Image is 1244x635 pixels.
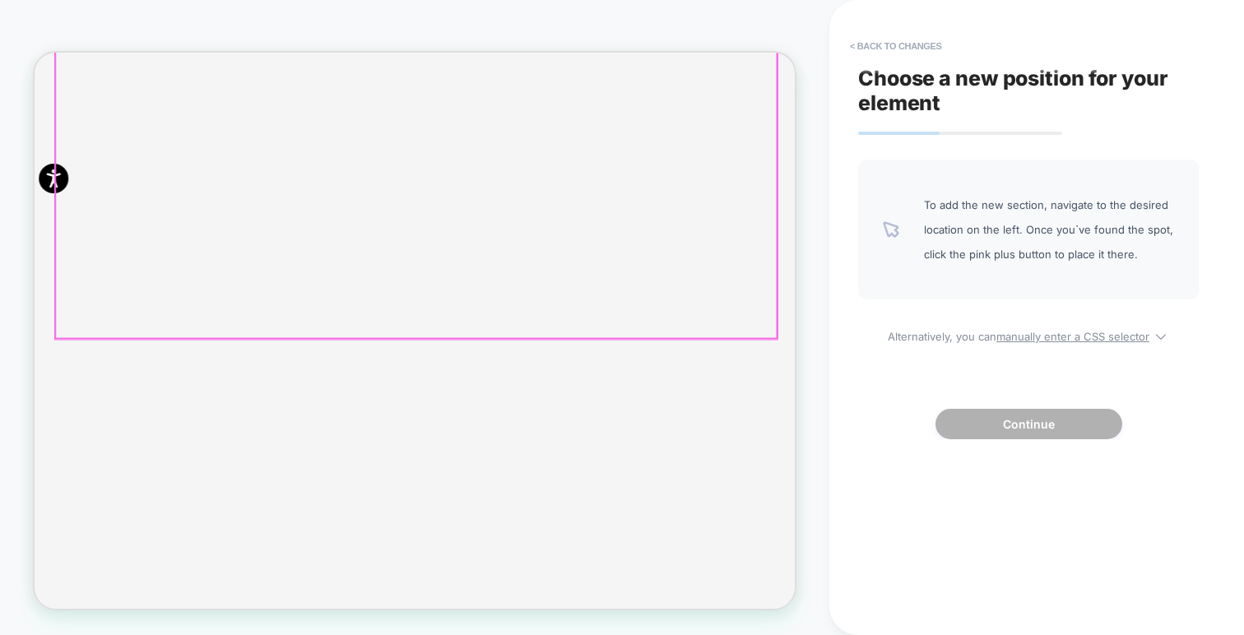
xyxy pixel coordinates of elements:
img: pointer [883,221,899,238]
button: < Back to changes [842,33,950,59]
span: Alternatively, you can [858,324,1199,343]
span: To add the new section, navigate to the desired location on the left. Once you`ve found the spot,... [924,192,1174,267]
button: Continue [935,409,1122,439]
span: Choose a new position for your element [858,66,1168,115]
u: manually enter a CSS selector [996,330,1149,343]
